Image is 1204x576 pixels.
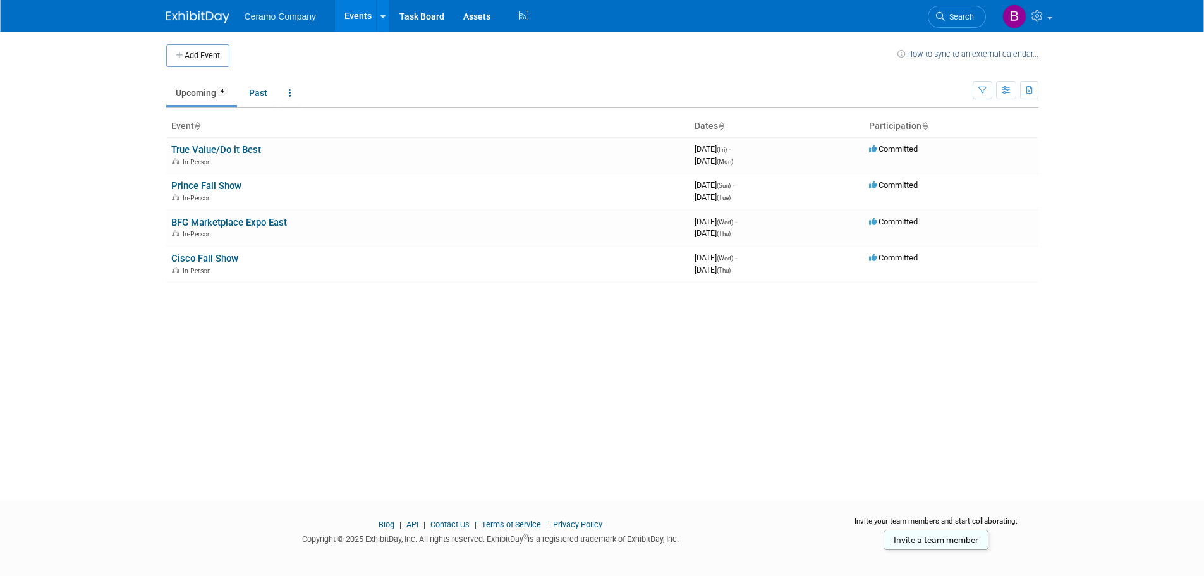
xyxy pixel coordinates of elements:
a: Sort by Event Name [194,121,200,131]
span: [DATE] [695,180,734,190]
a: Sort by Participation Type [921,121,928,131]
span: Search [945,12,974,21]
span: | [420,520,429,529]
a: Search [928,6,986,28]
a: Blog [379,520,394,529]
span: [DATE] [695,217,737,226]
span: (Wed) [717,255,733,262]
img: ExhibitDay [166,11,229,23]
img: In-Person Event [172,158,179,164]
span: (Fri) [717,146,727,153]
img: In-Person Event [172,230,179,236]
img: In-Person Event [172,194,179,200]
a: Contact Us [430,520,470,529]
span: In-Person [183,194,215,202]
span: | [396,520,404,529]
a: Prince Fall Show [171,180,241,192]
span: Committed [869,217,918,226]
a: True Value/Do it Best [171,144,261,156]
a: Cisco Fall Show [171,253,238,264]
span: | [543,520,551,529]
span: [DATE] [695,144,731,154]
a: Upcoming4 [166,81,237,105]
span: (Thu) [717,267,731,274]
span: In-Person [183,267,215,275]
span: Committed [869,180,918,190]
span: - [735,253,737,262]
span: [DATE] [695,265,731,274]
span: Committed [869,253,918,262]
span: - [735,217,737,226]
span: | [471,520,480,529]
a: Invite a team member [884,530,988,550]
a: Privacy Policy [553,520,602,529]
span: [DATE] [695,228,731,238]
div: Copyright © 2025 ExhibitDay, Inc. All rights reserved. ExhibitDay is a registered trademark of Ex... [166,530,816,545]
span: In-Person [183,230,215,238]
span: - [729,144,731,154]
span: 4 [217,87,228,96]
span: [DATE] [695,192,731,202]
span: - [733,180,734,190]
button: Add Event [166,44,229,67]
span: [DATE] [695,156,733,166]
a: API [406,520,418,529]
span: (Wed) [717,219,733,226]
a: Sort by Start Date [718,121,724,131]
a: How to sync to an external calendar... [897,49,1038,59]
div: Invite your team members and start collaborating: [834,516,1038,535]
span: (Thu) [717,230,731,237]
span: (Sun) [717,182,731,189]
a: Terms of Service [482,520,541,529]
span: (Mon) [717,158,733,165]
span: Committed [869,144,918,154]
span: [DATE] [695,253,737,262]
sup: ® [523,533,528,540]
th: Event [166,116,690,137]
img: Brian Howard [1002,4,1026,28]
span: Ceramo Company [245,11,317,21]
img: In-Person Event [172,267,179,273]
th: Participation [864,116,1038,137]
a: Past [240,81,277,105]
span: In-Person [183,158,215,166]
span: (Tue) [717,194,731,201]
a: BFG Marketplace Expo East [171,217,287,228]
th: Dates [690,116,864,137]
